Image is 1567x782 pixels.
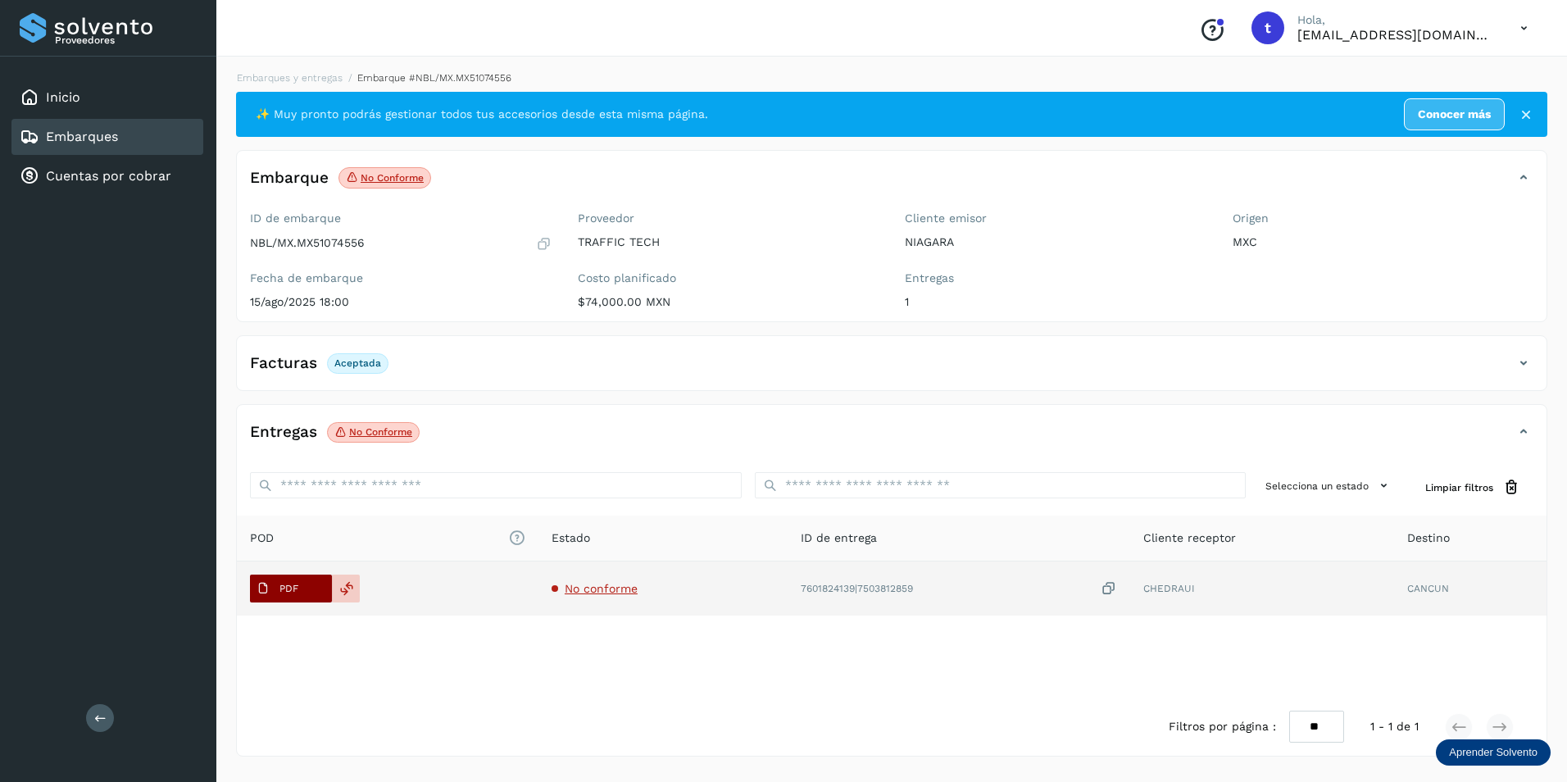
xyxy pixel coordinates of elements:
label: Origen [1233,211,1534,225]
p: TRAFFIC TECH [578,235,879,249]
span: No conforme [565,582,638,595]
span: Limpiar filtros [1425,480,1493,495]
span: ID de entrega [801,530,877,547]
span: 1 - 1 de 1 [1370,718,1419,735]
button: PDF [250,575,332,602]
div: Embarques [11,119,203,155]
p: Hola, [1297,13,1494,27]
p: NIAGARA [905,235,1206,249]
a: Embarques [46,129,118,144]
h4: Entregas [250,423,317,442]
a: Conocer más [1404,98,1505,130]
label: Costo planificado [578,271,879,285]
label: Fecha de embarque [250,271,552,285]
h4: Facturas [250,354,317,373]
div: 7601824139|7503812859 [801,580,1118,598]
label: ID de embarque [250,211,552,225]
label: Proveedor [578,211,879,225]
p: 1 [905,295,1206,309]
p: Aprender Solvento [1449,746,1537,759]
p: teamgcabrera@traffictech.com [1297,27,1494,43]
a: Cuentas por cobrar [46,168,171,184]
span: Destino [1407,530,1450,547]
nav: breadcrumb [236,70,1547,85]
label: Entregas [905,271,1206,285]
span: Estado [552,530,590,547]
p: MXC [1233,235,1534,249]
p: Aceptada [334,357,381,369]
div: Cuentas por cobrar [11,158,203,194]
span: Cliente receptor [1143,530,1236,547]
div: FacturasAceptada [237,349,1547,390]
div: Reemplazar POD [332,575,360,602]
div: EmbarqueNo conforme [237,164,1547,205]
td: CHEDRAUI [1130,561,1393,616]
div: Aprender Solvento [1436,739,1551,766]
span: Filtros por página : [1169,718,1276,735]
div: EntregasNo conforme [237,418,1547,459]
button: Limpiar filtros [1412,472,1533,502]
span: Embarque #NBL/MX.MX51074556 [357,72,511,84]
p: PDF [279,583,298,594]
label: Cliente emisor [905,211,1206,225]
div: Inicio [11,80,203,116]
td: CANCUN [1394,561,1547,616]
button: Selecciona un estado [1259,472,1399,499]
span: POD [250,530,525,547]
a: Inicio [46,89,80,105]
p: No conforme [361,172,424,184]
a: Embarques y entregas [237,72,343,84]
p: 15/ago/2025 18:00 [250,295,552,309]
h4: Embarque [250,169,329,188]
span: ✨ Muy pronto podrás gestionar todos tus accesorios desde esta misma página. [256,106,708,123]
p: No conforme [349,426,412,438]
p: Proveedores [55,34,197,46]
p: $74,000.00 MXN [578,295,879,309]
p: NBL/MX.MX51074556 [250,236,365,250]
